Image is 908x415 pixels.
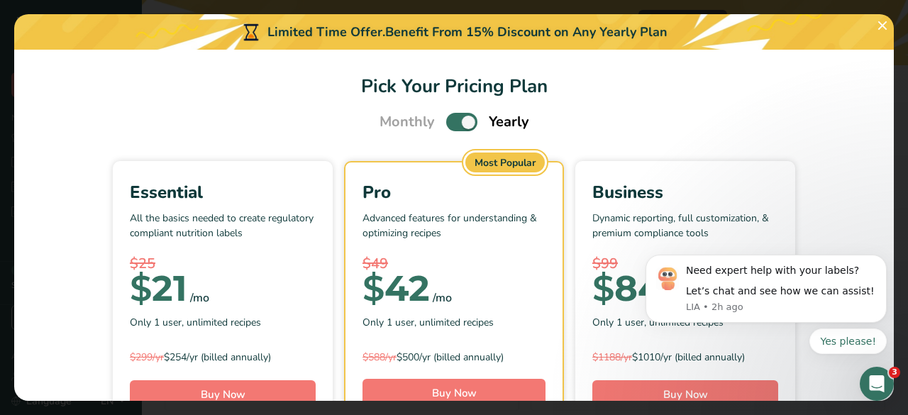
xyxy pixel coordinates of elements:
div: $1010/yr (billed annually) [592,350,778,365]
div: $500/yr (billed annually) [362,350,546,365]
span: $ [362,267,384,310]
span: Only 1 user, unlimited recipes [592,315,724,330]
span: Only 1 user, unlimited recipes [362,315,494,330]
div: /mo [433,289,452,306]
span: $ [592,267,614,310]
button: Buy Now [130,380,316,409]
span: $588/yr [362,350,397,364]
button: Buy Now [362,379,546,407]
div: $25 [130,253,316,275]
span: Monthly [380,111,435,133]
span: $ [130,267,152,310]
span: $299/yr [130,350,164,364]
div: $49 [362,253,546,275]
div: Most Popular [465,153,545,172]
button: Buy Now [592,380,778,409]
div: 84 [592,275,662,303]
span: $1188/yr [592,350,632,364]
span: Buy Now [432,386,477,400]
div: Pro [362,179,546,205]
div: 21 [130,275,187,303]
p: Advanced features for understanding & optimizing recipes [362,211,546,253]
iframe: Intercom notifications message [624,209,908,377]
div: Benefit From 15% Discount on Any Yearly Plan [385,23,668,42]
p: Dynamic reporting, full customization, & premium compliance tools [592,211,778,253]
div: 42 [362,275,430,303]
div: Limited Time Offer. [14,14,894,50]
span: Buy Now [663,387,708,402]
span: 3 [889,367,900,378]
span: Yearly [489,111,529,133]
p: All the basics needed to create regulatory compliant nutrition labels [130,211,316,253]
div: Essential [130,179,316,205]
div: /mo [190,289,209,306]
div: $254/yr (billed annually) [130,350,316,365]
div: $99 [592,253,778,275]
iframe: Intercom live chat [860,367,894,401]
div: Business [592,179,778,205]
h1: Pick Your Pricing Plan [31,72,877,100]
span: Only 1 user, unlimited recipes [130,315,261,330]
span: Buy Now [201,387,245,402]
